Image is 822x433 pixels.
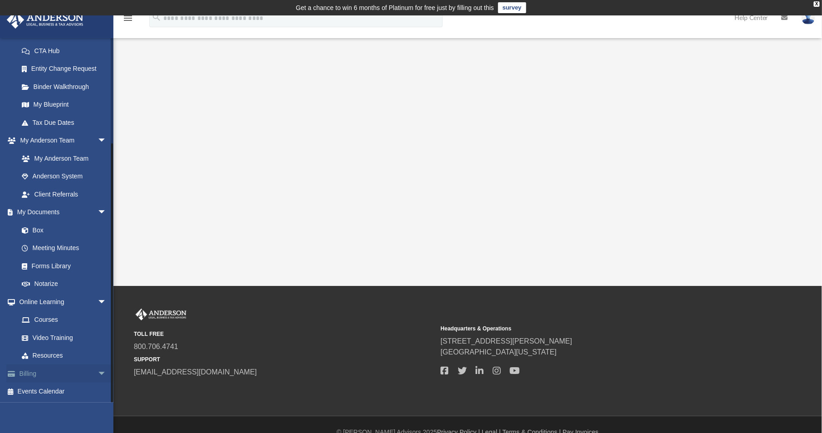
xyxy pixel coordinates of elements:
img: User Pic [802,11,815,25]
a: Notarize [13,275,116,293]
a: Anderson System [13,167,116,186]
span: arrow_drop_down [98,293,116,311]
span: arrow_drop_down [98,364,116,383]
i: search [152,12,161,22]
a: My Blueprint [13,96,116,114]
span: arrow_drop_down [98,132,116,150]
a: Billingarrow_drop_down [6,364,120,383]
a: [EMAIL_ADDRESS][DOMAIN_NAME] [134,368,257,376]
a: 800.706.4741 [134,343,178,350]
a: Video Training [13,329,111,347]
span: arrow_drop_down [98,203,116,222]
a: Box [13,221,111,239]
a: [GEOGRAPHIC_DATA][US_STATE] [440,348,557,356]
a: [STREET_ADDRESS][PERSON_NAME] [440,337,572,345]
a: Meeting Minutes [13,239,116,257]
a: Events Calendar [6,383,120,401]
div: close [814,1,820,7]
a: survey [498,2,526,13]
a: Entity Change Request [13,60,120,78]
a: Forms Library [13,257,111,275]
div: Get a chance to win 6 months of Platinum for free just by filling out this [296,2,494,13]
img: Anderson Advisors Platinum Portal [4,11,86,29]
a: My Anderson Team [13,149,111,167]
a: Online Learningarrow_drop_down [6,293,116,311]
a: Resources [13,347,116,365]
a: Binder Walkthrough [13,78,120,96]
a: My Documentsarrow_drop_down [6,203,116,221]
small: Headquarters & Operations [440,325,741,333]
small: TOLL FREE [134,330,434,338]
img: Anderson Advisors Platinum Portal [134,309,188,320]
a: My Anderson Teamarrow_drop_down [6,132,116,150]
a: CTA Hub [13,42,120,60]
a: menu [122,17,133,24]
i: menu [122,13,133,24]
a: Client Referrals [13,185,116,203]
small: SUPPORT [134,355,434,364]
a: Courses [13,311,116,329]
a: Tax Due Dates [13,113,120,132]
